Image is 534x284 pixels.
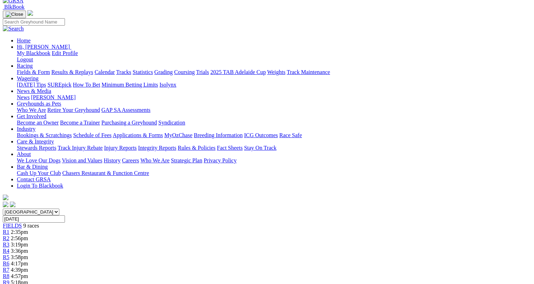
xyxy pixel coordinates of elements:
a: Coursing [174,69,195,75]
a: R6 [3,261,9,266]
a: Become a Trainer [60,120,100,126]
img: logo-grsa-white.png [3,195,8,200]
a: Weights [267,69,285,75]
a: Logout [17,56,33,62]
a: About [17,151,31,157]
img: facebook.svg [3,202,8,207]
a: Careers [122,157,139,163]
a: Hi, [PERSON_NAME] [17,44,71,50]
span: 4:17pm [11,261,28,266]
a: Injury Reports [104,145,137,151]
div: About [17,157,531,164]
a: Rules & Policies [178,145,216,151]
a: Wagering [17,75,39,81]
a: FIELDS [3,223,22,229]
a: Track Injury Rebate [58,145,103,151]
span: 3:19pm [11,242,28,248]
a: Statistics [133,69,153,75]
a: Minimum Betting Limits [101,82,158,88]
a: Applications & Forms [113,132,163,138]
a: Who We Are [140,157,170,163]
a: Integrity Reports [138,145,176,151]
a: Calendar [94,69,115,75]
div: Bar & Dining [17,170,531,176]
a: Breeding Information [194,132,243,138]
div: Care & Integrity [17,145,531,151]
a: How To Bet [73,82,100,88]
a: Contact GRSA [17,176,51,182]
span: 3:36pm [11,248,28,254]
a: [DATE] Tips [17,82,46,88]
a: Get Involved [17,113,46,119]
a: R4 [3,248,9,254]
a: Cash Up Your Club [17,170,61,176]
a: Industry [17,126,35,132]
a: Retire Your Greyhound [47,107,100,113]
a: News [17,94,29,100]
a: R1 [3,229,9,235]
a: SUREpick [47,82,71,88]
div: Wagering [17,82,531,88]
a: Syndication [158,120,185,126]
div: Industry [17,132,531,138]
a: R7 [3,267,9,273]
a: Track Maintenance [287,69,330,75]
a: Who We Are [17,107,46,113]
span: 2:35pm [11,229,28,235]
img: logo-grsa-white.png [27,10,33,16]
a: BlkBook [3,4,25,10]
span: R3 [3,242,9,248]
a: My Blackbook [17,50,51,56]
img: Close [6,12,23,17]
a: R8 [3,273,9,279]
div: Racing [17,69,531,75]
a: Purchasing a Greyhound [101,120,157,126]
a: Isolynx [159,82,176,88]
a: We Love Our Dogs [17,157,60,163]
a: Racing [17,63,33,69]
a: Results & Replays [51,69,93,75]
a: History [104,157,120,163]
span: 2:56pm [11,235,28,241]
a: R5 [3,254,9,260]
div: Hi, [PERSON_NAME] [17,50,531,63]
span: BlkBook [4,4,25,10]
a: Care & Integrity [17,138,54,144]
a: Stewards Reports [17,145,56,151]
img: Search [3,26,24,32]
a: Privacy Policy [204,157,237,163]
div: Greyhounds as Pets [17,107,531,113]
a: Vision and Values [62,157,102,163]
a: Stay On Track [244,145,276,151]
a: Bar & Dining [17,164,48,170]
a: Bookings & Scratchings [17,132,72,138]
span: 9 races [23,223,39,229]
a: R2 [3,235,9,241]
a: Race Safe [279,132,302,138]
a: Home [17,38,31,43]
img: twitter.svg [10,202,15,207]
a: 2025 TAB Adelaide Cup [210,69,266,75]
a: Login To Blackbook [17,183,63,189]
span: 3:58pm [11,254,28,260]
input: Select date [3,215,65,223]
a: GAP SA Assessments [101,107,151,113]
a: Fact Sheets [217,145,243,151]
a: Schedule of Fees [73,132,111,138]
a: News & Media [17,88,51,94]
a: [PERSON_NAME] [31,94,75,100]
button: Toggle navigation [3,11,26,18]
a: Become an Owner [17,120,59,126]
span: 4:57pm [11,273,28,279]
a: Chasers Restaurant & Function Centre [62,170,149,176]
a: Tracks [116,69,131,75]
a: Fields & Form [17,69,50,75]
span: 4:39pm [11,267,28,273]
